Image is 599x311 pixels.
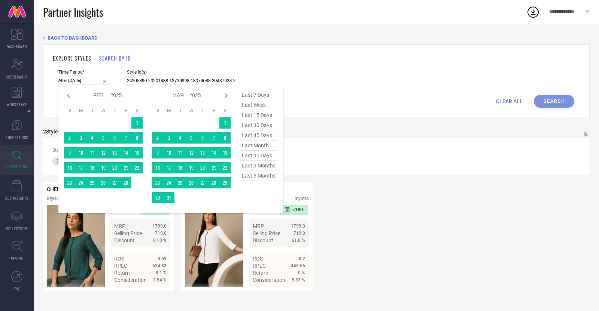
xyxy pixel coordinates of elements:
td: Thu Mar 27 2025 [197,177,208,188]
span: 0 % [298,270,305,275]
span: 1799.0 [152,224,167,229]
span: last week [240,100,277,110]
span: TRENDS [10,256,23,261]
td: Thu Feb 27 2025 [109,177,120,188]
td: Wed Mar 26 2025 [186,177,197,188]
div: Click to view image [185,205,243,287]
td: Fri Feb 14 2025 [120,147,131,158]
span: last month [240,141,277,151]
td: Sun Feb 16 2025 [64,162,75,173]
span: ROS [253,256,263,262]
td: Sat Feb 15 2025 [131,147,143,158]
td: Fri Mar 14 2025 [208,147,219,158]
td: Wed Mar 05 2025 [186,132,197,144]
th: Wednesday [98,108,109,114]
td: Tue Feb 04 2025 [86,132,98,144]
span: CHEMISTRY [47,186,76,192]
span: WORKSPACE [7,102,27,107]
td: Mon Mar 03 2025 [163,132,174,144]
span: 0.69 [158,256,167,261]
th: Friday [208,108,219,114]
span: Details [150,290,167,296]
span: 35274538 [56,158,77,164]
span: 1799.0 [291,224,305,229]
td: Sat Mar 22 2025 [219,162,231,173]
span: CDC INSIGHTS [5,195,28,201]
td: Mon Mar 31 2025 [163,192,174,203]
td: Mon Mar 24 2025 [163,177,174,188]
span: BACK TO DASHBOARD [48,35,97,41]
th: Sunday [64,108,75,114]
td: Tue Feb 11 2025 [86,147,98,158]
td: Tue Mar 18 2025 [174,162,186,173]
td: Wed Feb 26 2025 [98,177,109,188]
td: Thu Feb 13 2025 [109,147,120,158]
td: Mon Feb 17 2025 [75,162,86,173]
td: Tue Mar 25 2025 [174,177,186,188]
span: last 7 days [240,90,277,100]
span: Return [114,270,130,276]
span: Time Period* [58,70,110,75]
td: Sun Mar 16 2025 [152,162,163,173]
td: Sun Mar 30 2025 [152,192,163,203]
span: ROS [114,256,124,262]
td: Sat Feb 22 2025 [131,162,143,173]
td: Wed Mar 19 2025 [186,162,197,173]
h1: EXPLORE STYLES [53,54,91,62]
td: Wed Feb 05 2025 [98,132,109,144]
td: Mon Mar 10 2025 [163,147,174,158]
td: Mon Feb 03 2025 [75,132,86,144]
a: Details [281,290,305,296]
span: last 90 days [240,151,277,161]
td: Sat Feb 08 2025 [131,132,143,144]
span: 719.0 [294,231,305,236]
th: Sunday [152,108,163,114]
span: Discount [253,237,273,243]
h1: SEARCH BY ID [99,54,131,62]
th: Tuesday [86,108,98,114]
span: Return [253,270,268,276]
span: RPLC [114,263,127,269]
td: Tue Feb 25 2025 [86,177,98,188]
span: SUGGESTIONS [6,135,28,140]
a: Details [142,290,167,296]
span: Consideration [253,277,285,283]
span: Selling Price [253,230,280,236]
td: Fri Feb 28 2025 [120,177,131,188]
span: MRP [114,223,125,229]
th: Saturday [219,108,231,114]
span: 3.54 % [153,277,167,283]
td: Wed Mar 12 2025 [186,147,197,158]
span: last 30 days [240,120,277,130]
span: 0.2 [299,256,305,261]
td: Thu Mar 06 2025 [197,132,208,144]
div: Open download list [526,5,540,19]
td: Mon Mar 17 2025 [163,162,174,173]
img: Style preview image [47,205,105,287]
span: 719.0 [155,231,167,236]
span: <180 [292,207,303,213]
span: FWD [13,286,21,292]
td: Sun Mar 09 2025 [152,147,163,158]
div: Click to view image [47,205,105,287]
span: MRP [253,223,264,229]
th: Thursday [197,108,208,114]
th: Friday [120,108,131,114]
span: Style Id(s) [127,70,235,75]
td: Thu Feb 20 2025 [109,162,120,173]
span: Partner Insights [43,4,103,20]
td: Sun Mar 23 2025 [152,177,163,188]
td: Fri Feb 07 2025 [120,132,131,144]
td: Mon Feb 10 2025 [75,147,86,158]
td: Sat Feb 01 2025 [131,117,143,129]
th: Tuesday [174,108,186,114]
td: Sun Mar 02 2025 [152,132,163,144]
td: Sat Mar 15 2025 [219,147,231,158]
th: Thursday [109,108,120,114]
th: Monday [75,108,86,114]
td: Tue Feb 18 2025 [86,162,98,173]
td: Tue Mar 04 2025 [174,132,186,144]
span: SCORECARDS [6,74,28,80]
td: Sun Feb 23 2025 [64,177,75,188]
span: last 15 days [240,110,277,120]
